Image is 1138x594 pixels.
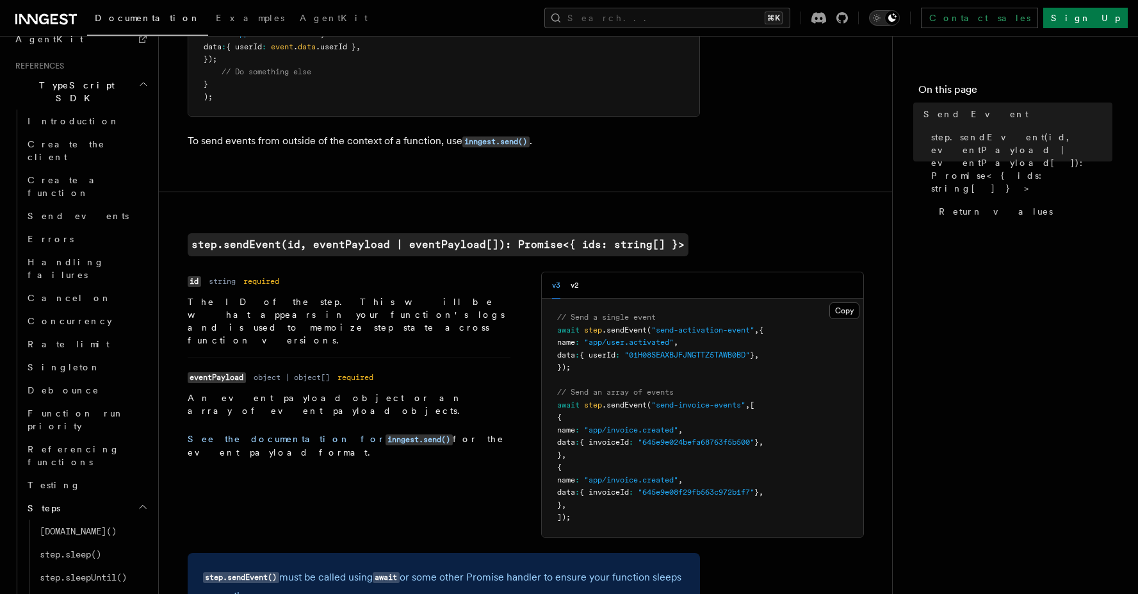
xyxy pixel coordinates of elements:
[674,338,678,347] span: ,
[557,363,571,372] span: });
[22,204,150,227] a: Send events
[204,42,222,51] span: data
[918,82,1112,103] h4: On this page
[87,4,208,36] a: Documentation
[557,463,562,472] span: {
[584,400,602,409] span: step
[918,103,1112,126] a: Send Event
[22,402,150,438] a: Function run priority
[575,475,580,484] span: :
[35,520,150,543] a: [DOMAIN_NAME]()
[934,200,1112,223] a: Return values
[356,42,361,51] span: ,
[209,276,236,286] dd: string
[188,276,201,287] code: id
[188,132,700,151] p: To send events from outside of the context of a function, use .
[386,434,453,445] code: inngest.send()
[188,392,510,417] p: An event payload object or an array of event payload objects.
[22,474,150,497] a: Testing
[750,400,754,409] span: [
[222,42,226,51] span: :
[373,572,400,583] code: await
[254,372,330,383] dd: object | object[]
[316,42,356,51] span: .userId }
[557,400,580,409] span: await
[28,116,120,126] span: Introduction
[602,326,647,334] span: .sendEvent
[22,110,150,133] a: Introduction
[580,438,629,447] span: { invoiceId
[28,257,104,280] span: Handling failures
[575,488,580,497] span: :
[745,400,750,409] span: ,
[754,438,759,447] span: }
[557,438,575,447] span: data
[584,475,678,484] span: "app/invoice.created"
[216,13,284,23] span: Examples
[754,326,759,334] span: ,
[188,233,688,256] a: step.sendEvent(id, eventPayload | eventPayload[]): Promise<{ ids: string[] }>
[28,339,110,349] span: Rate limit
[562,500,566,509] span: ,
[557,450,562,459] span: }
[15,34,83,44] span: AgentKit
[939,205,1053,218] span: Return values
[759,438,763,447] span: ,
[28,293,111,303] span: Cancel on
[557,351,575,359] span: data
[226,42,262,51] span: { userId
[754,351,759,359] span: ,
[575,338,580,347] span: :
[557,326,580,334] span: await
[22,497,150,520] button: Steps
[584,425,678,434] span: "app/invoice.created"
[557,425,575,434] span: name
[204,79,208,88] span: }
[293,42,298,51] span: .
[10,79,138,104] span: TypeScript SDK
[629,488,633,497] span: :
[584,326,602,334] span: step
[557,338,575,347] span: name
[28,408,124,431] span: Function run priority
[188,295,510,347] p: The ID of the step. This will be what appears in your function's logs and is used to memoize step...
[95,13,200,23] span: Documentation
[544,8,790,28] button: Search...⌘K
[28,444,120,467] span: Referencing functions
[931,131,1112,195] span: step.sendEvent(id, eventPayload | eventPayload[]): Promise<{ ids: string[] }>
[10,61,64,71] span: References
[28,385,99,395] span: Debounce
[1043,8,1128,28] a: Sign Up
[638,438,754,447] span: "645e9e024befa68763f5b500"
[222,67,311,76] span: // Do something else
[28,139,105,162] span: Create the client
[262,42,266,51] span: :
[300,13,368,23] span: AgentKit
[40,572,127,582] span: step.sleepUntil()
[28,316,112,326] span: Concurrency
[40,549,101,559] span: step.sleep()
[575,425,580,434] span: :
[22,438,150,474] a: Referencing functions
[28,175,104,198] span: Create a function
[759,326,763,334] span: {
[22,333,150,356] a: Rate limit
[562,450,566,459] span: ,
[765,12,783,24] kbd: ⌘K
[759,488,763,497] span: ,
[552,272,560,299] button: v3
[584,338,674,347] span: "app/user.activated"
[22,356,150,379] a: Singleton
[22,133,150,169] a: Create the client
[557,500,562,509] span: }
[754,488,759,497] span: }
[678,425,683,434] span: ,
[557,475,575,484] span: name
[647,326,651,334] span: (
[203,572,279,583] code: step.sendEvent()
[615,351,620,359] span: :
[35,566,150,589] a: step.sleepUntil()
[651,326,754,334] span: "send-activation-event"
[188,434,453,444] a: See the documentation forinngest.send()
